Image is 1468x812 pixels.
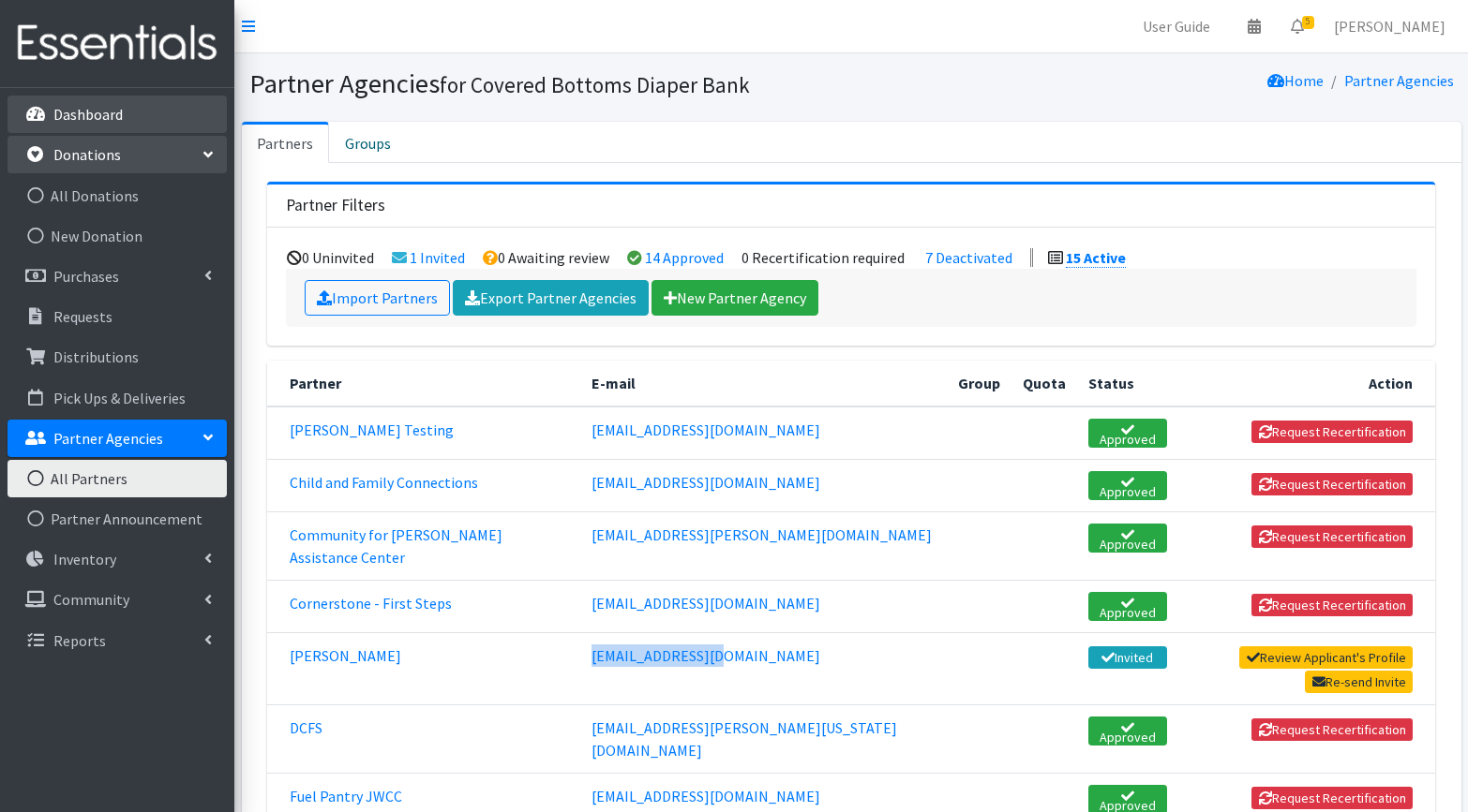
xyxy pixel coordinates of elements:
[7,581,227,618] a: Community
[483,248,609,267] li: 0 Awaiting review
[53,590,129,609] p: Community
[1088,716,1167,746] a: Approved
[53,429,163,448] p: Partner Agencies
[53,631,106,650] p: Reports
[410,248,465,267] a: 1 Invited
[290,594,452,613] a: Cornerstone - First Steps
[267,361,580,406] th: Partner
[7,622,227,659] a: Reports
[7,379,227,417] a: Pick Ups & Deliveries
[7,500,227,538] a: Partner Announcement
[7,136,227,173] a: Donations
[580,361,947,406] th: E-mail
[1251,787,1413,809] button: Request Recertification
[1088,419,1167,448] a: Approved
[7,258,227,295] a: Purchases
[592,525,932,544] a: [EMAIL_ADDRESS][PERSON_NAME][DOMAIN_NAME]
[249,67,845,100] h1: Partner Agencies
[290,718,322,737] a: DCFS
[290,525,502,567] a: Community for [PERSON_NAME] Assistance Center
[290,473,478,492] a: Child and Family Connections
[1239,646,1413,669] a: Review Applicant's Profile
[1251,421,1413,443] button: Request Recertification
[652,280,818,316] a: New Partner Agency
[1088,646,1167,669] a: Invited
[53,267,119,286] p: Purchases
[1128,7,1225,45] a: User Guide
[290,421,454,439] a: [PERSON_NAME] Testing
[1305,671,1413,693] a: Re-send Invite
[592,787,820,805] a: [EMAIL_ADDRESS][DOMAIN_NAME]
[290,646,401,665] a: [PERSON_NAME]
[1302,16,1314,29] span: 5
[53,307,112,326] p: Requests
[1251,718,1413,741] button: Request Recertification
[592,646,820,665] a: [EMAIL_ADDRESS][DOMAIN_NAME]
[7,96,227,133] a: Dashboard
[329,122,407,163] a: Groups
[287,248,374,267] li: 0 Uninvited
[1066,248,1126,268] a: 15 Active
[1088,592,1167,621] a: Approved
[1077,361,1178,406] th: Status
[7,540,227,578] a: Inventory
[453,280,649,316] a: Export Partner Agencies
[7,298,227,335] a: Requests
[1178,361,1435,406] th: Action
[7,217,227,255] a: New Donation
[53,389,186,407] p: Pick Ups & Deliveries
[592,718,897,760] a: [EMAIL_ADDRESS][PERSON_NAME][US_STATE][DOMAIN_NAME]
[592,594,820,613] a: [EMAIL_ADDRESS][DOMAIN_NAME]
[7,177,227,214] a: All Donations
[645,248,724,267] a: 14 Approved
[53,347,139,366] p: Distributions
[592,473,820,492] a: [EMAIL_ADDRESS][DOMAIN_NAME]
[7,420,227,457] a: Partner Agencies
[7,12,227,75] img: HumanEssentials
[1088,524,1167,553] a: Approved
[286,196,385,215] h3: Partner Filters
[53,105,123,124] p: Dashboard
[947,361,1011,406] th: Group
[305,280,450,316] a: Import Partners
[741,248,905,267] li: 0 Recertification required
[1344,71,1454,90] a: Partner Agencies
[53,550,116,568] p: Inventory
[440,71,750,98] small: for Covered Bottoms Diaper Bank
[1276,7,1319,45] a: 5
[242,122,329,163] a: Partners
[7,338,227,376] a: Distributions
[1251,525,1413,548] button: Request Recertification
[925,248,1012,267] a: 7 Deactivated
[1251,594,1413,616] button: Request Recertification
[1088,471,1167,500] a: Approved
[1267,71,1324,90] a: Home
[1319,7,1461,45] a: [PERSON_NAME]
[7,460,227,497] a: All Partners
[53,145,121,164] p: Donations
[1011,361,1077,406] th: Quota
[1251,473,1413,495] button: Request Recertification
[290,787,402,805] a: Fuel Pantry JWCC
[592,421,820,439] a: [EMAIL_ADDRESS][DOMAIN_NAME]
